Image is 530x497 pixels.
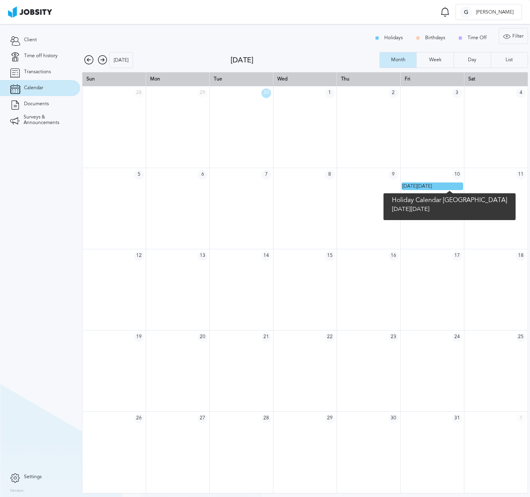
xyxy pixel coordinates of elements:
button: Week [416,52,454,68]
span: 22 [325,333,335,342]
span: Sun [86,76,95,82]
img: ab4bad089aa723f57921c736e9817d99.png [8,6,52,18]
span: 24 [452,333,462,342]
div: [DATE] [110,52,132,68]
span: 23 [389,333,398,342]
div: List [502,57,517,63]
button: List [491,52,528,68]
span: 7 [261,170,271,180]
span: 2 [389,88,398,98]
span: 30 [261,88,271,98]
span: Wed [277,76,287,82]
span: 1 [325,88,335,98]
span: 27 [198,414,207,423]
span: [PERSON_NAME] [472,10,518,15]
div: Day [464,57,480,63]
div: [DATE] [231,56,379,64]
span: 1 [516,414,526,423]
span: 6 [198,170,207,180]
span: Surveys & Announcements [24,114,70,126]
span: 8 [325,170,335,180]
span: 18 [516,251,526,261]
span: 11 [516,170,526,180]
span: 21 [261,333,271,342]
span: Settings [24,474,42,480]
span: 20 [198,333,207,342]
span: 29 [325,414,335,423]
span: 26 [134,414,144,423]
span: 10 [452,170,462,180]
span: 5 [134,170,144,180]
span: 17 [452,251,462,261]
span: Documents [24,101,49,107]
span: 12 [134,251,144,261]
span: 28 [134,88,144,98]
span: Fri [405,76,410,82]
span: Time off history [24,53,58,59]
span: Calendar [24,85,43,91]
span: 3 [452,88,462,98]
button: Month [379,52,417,68]
button: G[PERSON_NAME] [456,4,522,20]
button: Day [454,52,491,68]
span: 16 [389,251,398,261]
span: Thu [341,76,349,82]
button: [DATE] [109,52,133,68]
span: 28 [261,414,271,423]
span: 14 [261,251,271,261]
span: Mon [150,76,160,82]
span: 4 [516,88,526,98]
span: Client [24,37,37,43]
span: 25 [516,333,526,342]
span: 29 [198,88,207,98]
span: [DATE][DATE] [402,183,432,189]
span: Transactions [24,69,51,75]
span: Sat [468,76,475,82]
span: 9 [389,170,398,180]
span: 19 [134,333,144,342]
span: 31 [452,414,462,423]
span: 30 [389,414,398,423]
div: Filter [499,28,528,44]
label: Version: [10,489,25,493]
div: G [460,6,472,18]
div: Month [387,57,410,63]
span: 13 [198,251,207,261]
button: Filter [499,28,528,44]
div: Week [425,57,446,63]
span: Tue [214,76,222,82]
span: 15 [325,251,335,261]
